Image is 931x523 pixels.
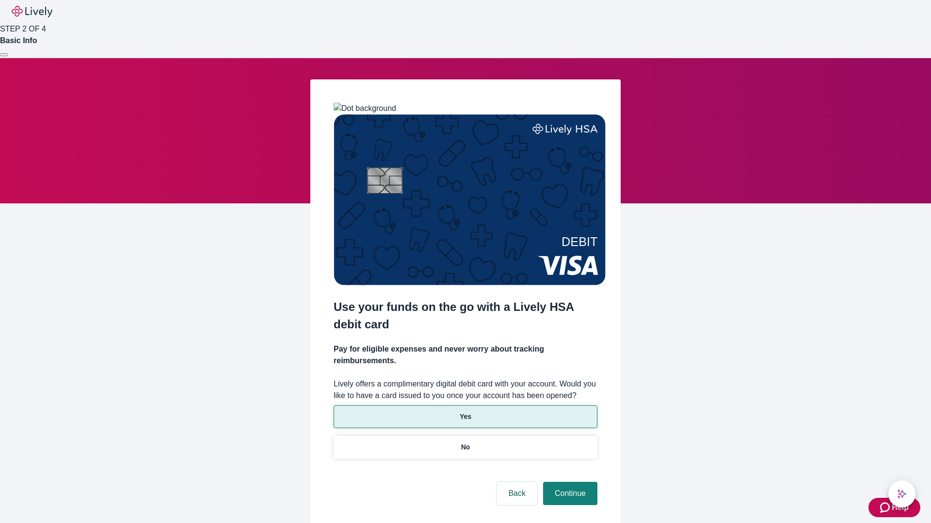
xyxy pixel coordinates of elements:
[12,6,52,17] img: Lively
[334,114,606,285] img: Debit card
[334,103,396,114] img: Dot background
[461,442,470,452] p: No
[892,502,909,513] span: Help
[868,498,920,517] button: Zendesk support iconHelp
[880,502,892,513] svg: Zendesk support icon
[334,378,597,401] label: Lively offers a complimentary digital debit card with your account. Would you like to have a card...
[334,405,597,428] button: Yes
[897,489,907,499] svg: Lively AI Assistant
[543,482,597,505] button: Continue
[497,482,537,505] button: Back
[334,343,597,367] h4: Pay for eligible expenses and never worry about tracking reimbursements.
[334,298,597,333] h2: Use your funds on the go with a Lively HSA debit card
[334,436,597,459] button: No
[460,412,471,422] p: Yes
[888,480,915,508] button: chat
